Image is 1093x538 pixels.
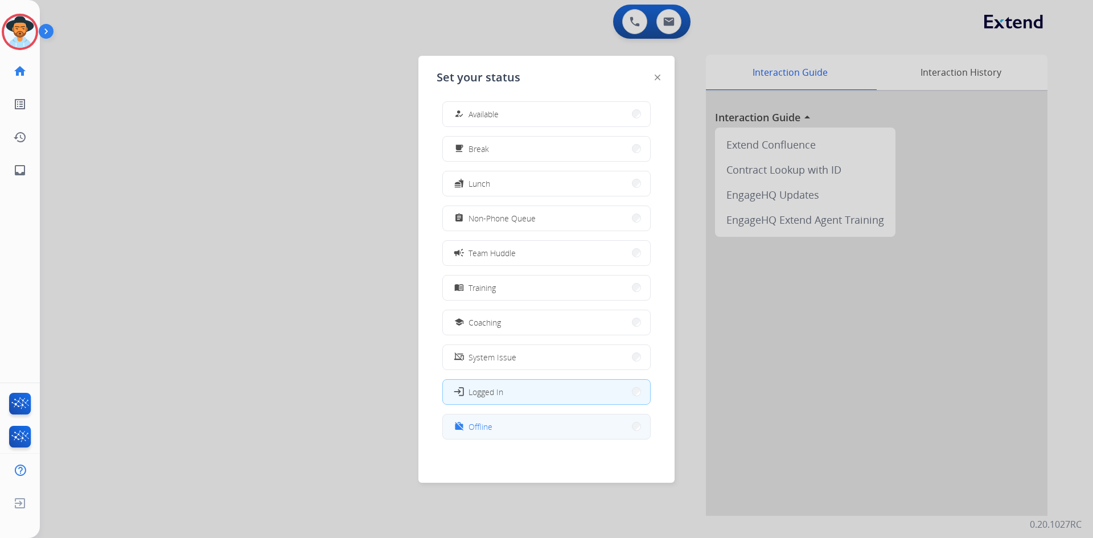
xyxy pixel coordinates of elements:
[443,310,650,335] button: Coaching
[469,178,490,190] span: Lunch
[655,75,660,80] img: close-button
[454,283,464,293] mat-icon: menu_book
[443,137,650,161] button: Break
[469,212,536,224] span: Non-Phone Queue
[443,206,650,231] button: Non-Phone Queue
[443,276,650,300] button: Training
[469,317,501,328] span: Coaching
[453,386,465,397] mat-icon: login
[469,386,503,398] span: Logged In
[13,97,27,111] mat-icon: list_alt
[469,108,499,120] span: Available
[13,64,27,78] mat-icon: home
[443,380,650,404] button: Logged In
[13,163,27,177] mat-icon: inbox
[469,421,492,433] span: Offline
[4,16,36,48] img: avatar
[1030,518,1082,531] p: 0.20.1027RC
[454,318,464,327] mat-icon: school
[454,179,464,188] mat-icon: fastfood
[437,69,520,85] span: Set your status
[454,109,464,119] mat-icon: how_to_reg
[443,414,650,439] button: Offline
[454,352,464,362] mat-icon: phonelink_off
[469,247,516,259] span: Team Huddle
[454,144,464,154] mat-icon: free_breakfast
[443,171,650,196] button: Lunch
[454,422,464,432] mat-icon: work_off
[443,345,650,369] button: System Issue
[469,351,516,363] span: System Issue
[13,130,27,144] mat-icon: history
[454,213,464,223] mat-icon: assignment
[443,102,650,126] button: Available
[453,247,465,258] mat-icon: campaign
[469,282,496,294] span: Training
[443,241,650,265] button: Team Huddle
[469,143,489,155] span: Break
